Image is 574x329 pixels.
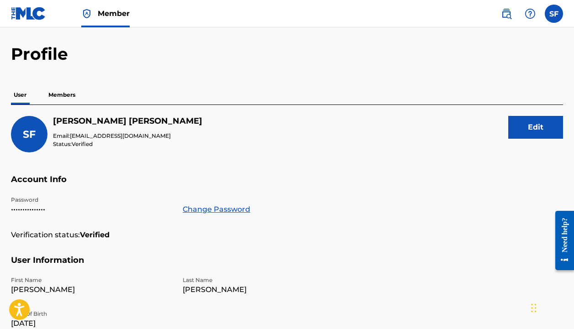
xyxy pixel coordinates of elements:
h5: User Information [11,255,563,277]
h2: Profile [11,44,563,64]
img: Top Rightsholder [81,8,92,19]
div: Drag [531,294,537,322]
span: [EMAIL_ADDRESS][DOMAIN_NAME] [70,132,171,139]
p: [DATE] [11,318,172,329]
p: First Name [11,276,172,284]
a: Change Password [183,204,250,215]
img: search [501,8,512,19]
p: Password [11,196,172,204]
p: Last Name [183,276,343,284]
h5: Account Info [11,174,563,196]
iframe: Chat Widget [528,285,574,329]
iframe: Resource Center [548,203,574,278]
p: [PERSON_NAME] [11,284,172,295]
h5: Sarah Fiore [53,116,202,126]
a: Public Search [497,5,516,23]
p: Email: [53,132,202,140]
p: ••••••••••••••• [11,204,172,215]
div: User Menu [545,5,563,23]
p: User [11,85,29,104]
p: [PERSON_NAME] [183,284,343,295]
p: Date Of Birth [11,310,172,318]
img: help [525,8,536,19]
button: Edit [508,116,563,139]
span: SF [23,128,36,141]
strong: Verified [80,230,110,240]
span: Member [98,8,130,19]
div: Help [521,5,539,23]
img: MLC Logo [11,7,46,20]
span: Verified [72,141,93,147]
p: Members [46,85,78,104]
p: Verification status: [11,230,80,240]
p: Status: [53,140,202,148]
